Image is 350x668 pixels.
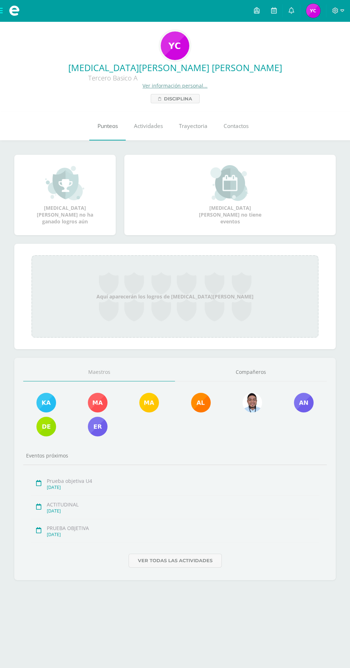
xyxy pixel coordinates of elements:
div: Tercero Basico A [6,74,220,82]
img: f5bcdfe112135d8e2907dab10a7547e4.png [139,393,159,412]
img: 3b51858fa93919ca30eb1aad2d2e7161.png [88,417,107,436]
img: 1c285e60f6ff79110def83009e9e501a.png [36,393,56,412]
div: [DATE] [47,531,319,538]
div: Aquí aparecerán los logros de [MEDICAL_DATA][PERSON_NAME] [31,255,319,338]
div: [MEDICAL_DATA][PERSON_NAME] no ha ganado logros aún [29,165,101,225]
a: Contactos [215,112,256,140]
img: 213c93b939c5217ac5b9f4cf4cede38a.png [306,4,320,18]
span: Trayectoria [179,122,207,130]
img: achievement_small.png [45,165,84,201]
img: 062a1d1c98ece7e2b6126b5144e791dc.png [161,31,189,60]
a: Disciplina [151,94,200,103]
div: [DATE] [47,484,319,490]
img: 6bf64b0700033a2ca3395562ad6aa597.png [242,393,262,412]
div: Eventos próximos [23,452,327,459]
span: Actividades [134,122,163,130]
img: event_small.png [210,165,249,201]
a: Punteos [89,112,126,140]
a: [MEDICAL_DATA][PERSON_NAME] [PERSON_NAME] [6,61,344,74]
img: c020eebe47570ddd332f87e65077e1d5.png [88,393,107,412]
a: Ver todas las actividades [129,554,222,568]
div: Prueba objetiva U4 [47,478,319,484]
div: PRUEBA OBJETIVA [47,525,319,531]
span: Disciplina [164,94,192,103]
span: Punteos [97,122,118,130]
div: [DATE] [47,508,319,514]
a: Ver información personal... [142,82,207,89]
a: Actividades [126,112,171,140]
a: Maestros [23,363,175,381]
span: Contactos [224,122,249,130]
a: Compañeros [175,363,327,381]
img: 5b69ea46538634a852163c0590dc3ff7.png [294,393,314,412]
div: ACTITUDINAL [47,501,319,508]
img: 13db4c08e544ead93a1678712b735bab.png [36,417,56,436]
img: d015825c49c7989f71d1fd9a85bb1a15.png [191,393,211,412]
div: [MEDICAL_DATA][PERSON_NAME] no tiene eventos [194,165,266,225]
a: Trayectoria [171,112,215,140]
